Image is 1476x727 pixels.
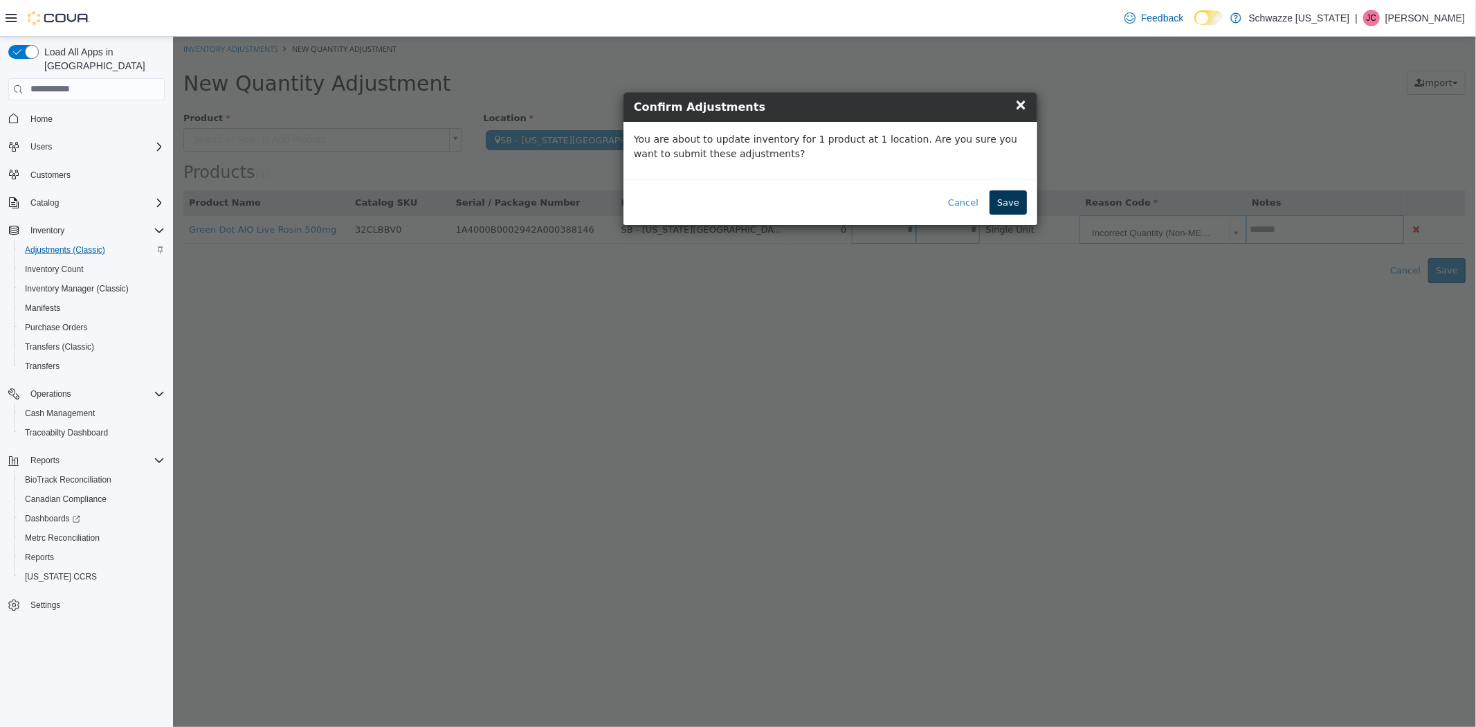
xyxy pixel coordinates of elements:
span: Home [30,114,53,125]
span: [US_STATE] CCRS [25,571,97,582]
span: Operations [25,386,165,402]
span: Reports [19,549,165,566]
span: Canadian Compliance [19,491,165,508]
span: Feedback [1141,11,1183,25]
button: Reports [25,452,65,469]
span: Transfers [19,358,165,375]
a: Inventory Manager (Classic) [19,280,134,297]
button: Purchase Orders [14,318,170,337]
a: Canadian Compliance [19,491,112,508]
button: Transfers [14,357,170,376]
button: Reports [14,548,170,567]
span: Reports [30,455,60,466]
button: Cancel [767,154,813,179]
a: [US_STATE] CCRS [19,568,102,585]
span: Purchase Orders [25,322,88,333]
span: Inventory [30,225,64,236]
span: Traceabilty Dashboard [25,427,108,438]
a: BioTrack Reconciliation [19,472,117,488]
a: Transfers (Classic) [19,339,100,355]
a: Adjustments (Classic) [19,242,111,258]
button: Inventory Count [14,260,170,279]
button: Catalog [25,195,64,211]
img: Cova [28,11,90,25]
span: Inventory Manager (Classic) [25,283,129,294]
button: Users [3,137,170,156]
button: Inventory [25,222,70,239]
button: Metrc Reconciliation [14,528,170,548]
a: Dashboards [14,509,170,528]
span: Users [25,138,165,155]
button: Catalog [3,193,170,213]
span: Purchase Orders [19,319,165,336]
span: Cash Management [25,408,95,419]
a: Dashboards [19,510,86,527]
button: Reports [3,451,170,470]
span: Adjustments (Classic) [25,244,105,255]
a: Metrc Reconciliation [19,530,105,546]
p: | [1355,10,1358,26]
span: Inventory Count [19,261,165,278]
span: Washington CCRS [19,568,165,585]
button: Canadian Compliance [14,490,170,509]
a: Transfers [19,358,65,375]
button: Operations [25,386,77,402]
span: Reports [25,452,165,469]
a: Manifests [19,300,66,316]
button: Inventory [3,221,170,240]
span: × [841,60,854,76]
button: Cash Management [14,404,170,423]
button: Users [25,138,57,155]
span: Transfers [25,361,60,372]
span: Settings [25,596,165,613]
span: Transfers (Classic) [19,339,165,355]
p: Schwazze [US_STATE] [1248,10,1349,26]
span: Inventory Manager (Classic) [19,280,165,297]
span: Adjustments (Classic) [19,242,165,258]
span: Users [30,141,52,152]
span: Catalog [25,195,165,211]
span: JC [1367,10,1377,26]
span: Canadian Compliance [25,494,107,505]
button: Save [817,154,854,179]
input: Dark Mode [1194,10,1223,25]
h4: Confirm Adjustments [461,62,854,79]
p: You are about to update inventory for 1 product at 1 location. Are you sure you want to submit th... [461,96,854,125]
button: Settings [3,595,170,615]
a: Inventory Count [19,261,89,278]
a: Cash Management [19,405,100,422]
button: Traceabilty Dashboard [14,423,170,442]
span: Dashboards [19,510,165,527]
a: Customers [25,167,76,183]
button: Home [3,109,170,129]
span: Transfers (Classic) [25,341,94,352]
a: Home [25,111,58,127]
a: Purchase Orders [19,319,93,336]
span: BioTrack Reconciliation [19,472,165,488]
div: Justin Cleer [1363,10,1380,26]
span: Dark Mode [1194,25,1195,26]
span: Load All Apps in [GEOGRAPHIC_DATA] [39,45,165,73]
a: Settings [25,597,66,613]
span: Manifests [19,300,165,316]
button: Customers [3,165,170,185]
span: Traceabilty Dashboard [19,424,165,441]
span: Inventory [25,222,165,239]
span: Manifests [25,303,60,314]
button: Transfers (Classic) [14,337,170,357]
span: Inventory Count [25,264,84,275]
a: Reports [19,549,60,566]
span: Metrc Reconciliation [25,532,100,544]
span: Operations [30,388,71,400]
span: Catalog [30,197,59,208]
button: Manifests [14,298,170,318]
a: Traceabilty Dashboard [19,424,113,441]
span: Customers [25,166,165,183]
a: Feedback [1119,4,1189,32]
span: Customers [30,170,71,181]
span: Dashboards [25,513,80,524]
button: Inventory Manager (Classic) [14,279,170,298]
button: BioTrack Reconciliation [14,470,170,490]
span: Reports [25,552,54,563]
span: Settings [30,600,60,611]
